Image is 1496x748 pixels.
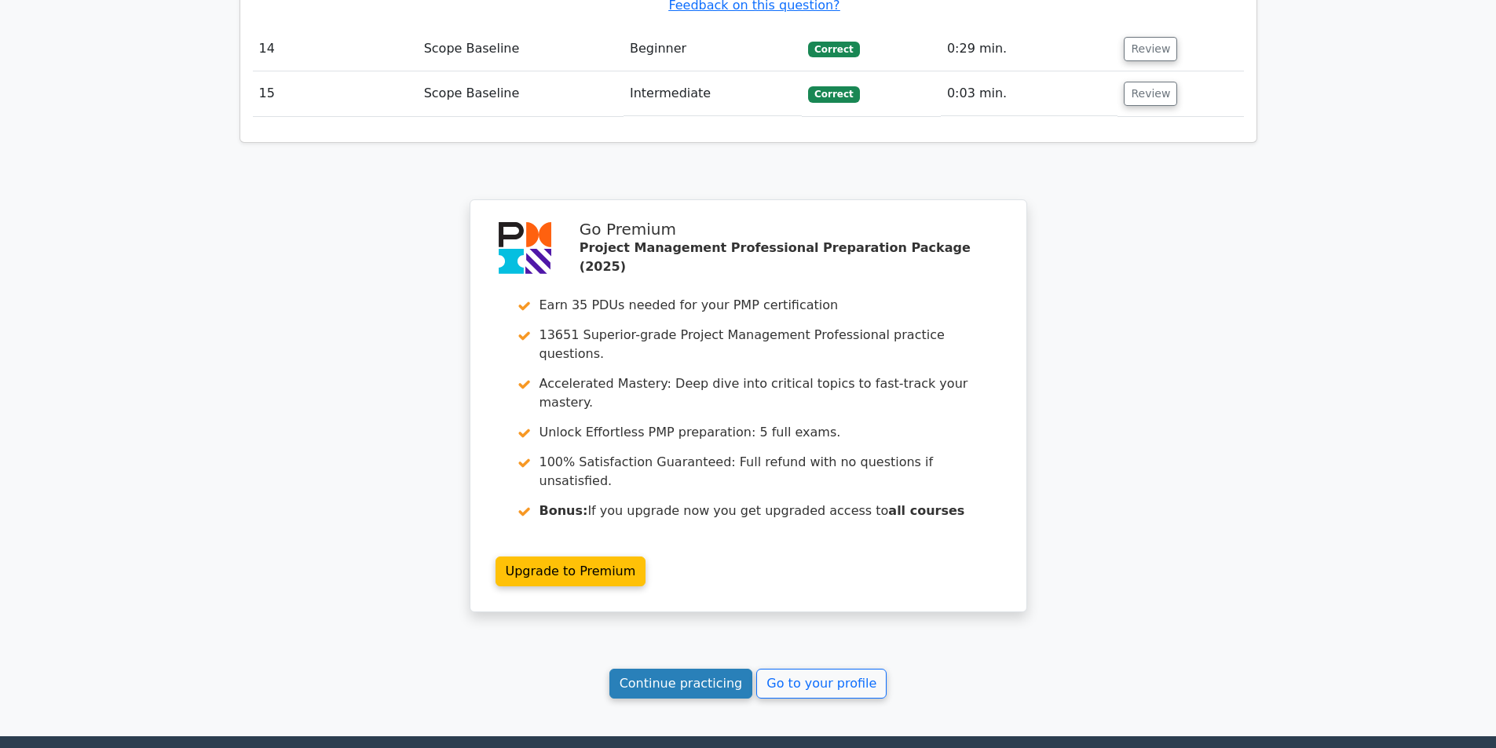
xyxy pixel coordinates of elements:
[756,669,887,699] a: Go to your profile
[418,71,624,116] td: Scope Baseline
[941,71,1118,116] td: 0:03 min.
[418,27,624,71] td: Scope Baseline
[624,71,802,116] td: Intermediate
[1124,82,1177,106] button: Review
[253,27,418,71] td: 14
[808,86,859,102] span: Correct
[941,27,1118,71] td: 0:29 min.
[808,42,859,57] span: Correct
[609,669,753,699] a: Continue practicing
[624,27,802,71] td: Beginner
[1124,37,1177,61] button: Review
[253,71,418,116] td: 15
[496,556,646,586] a: Upgrade to Premium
